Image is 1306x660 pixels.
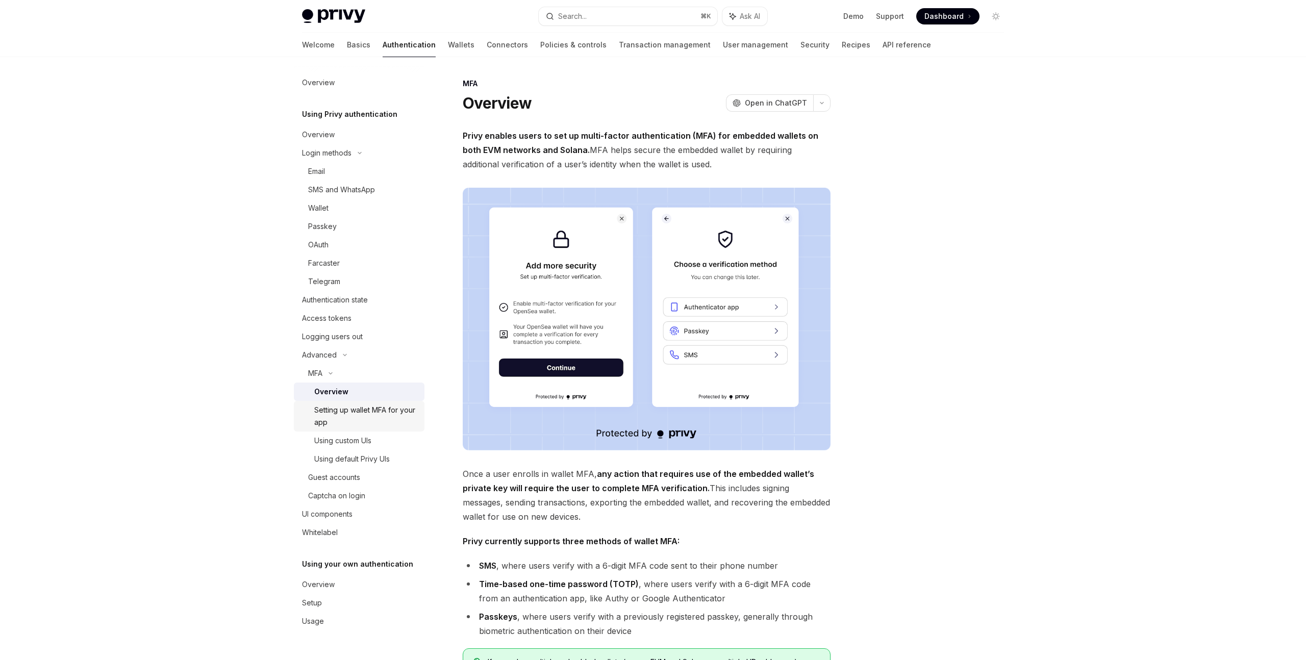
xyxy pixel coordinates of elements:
[302,9,365,23] img: light logo
[308,184,375,196] div: SMS and WhatsApp
[876,11,904,21] a: Support
[308,165,325,177] div: Email
[302,33,335,57] a: Welcome
[294,73,424,92] a: Overview
[314,435,371,447] div: Using custom UIs
[294,450,424,468] a: Using default Privy UIs
[539,7,717,26] button: Search...⌘K
[302,558,413,570] h5: Using your own authentication
[294,401,424,431] a: Setting up wallet MFA for your app
[302,108,397,120] h5: Using Privy authentication
[916,8,979,24] a: Dashboard
[463,188,831,450] img: images/MFA.png
[463,94,532,112] h1: Overview
[294,327,424,346] a: Logging users out
[463,577,831,605] li: , where users verify with a 6-digit MFA code from an authentication app, like Authy or Google Aut...
[308,202,329,214] div: Wallet
[302,615,324,627] div: Usage
[302,526,338,539] div: Whitelabel
[294,217,424,236] a: Passkey
[619,33,711,57] a: Transaction management
[294,468,424,487] a: Guest accounts
[294,236,424,254] a: OAuth
[463,467,831,524] span: Once a user enrolls in wallet MFA, This includes signing messages, sending transactions, exportin...
[302,331,363,343] div: Logging users out
[726,94,813,112] button: Open in ChatGPT
[463,536,680,546] strong: Privy currently supports three methods of wallet MFA:
[487,33,528,57] a: Connectors
[302,312,351,324] div: Access tokens
[294,505,424,523] a: UI components
[463,610,831,638] li: , where users verify with a previously registered passkey, generally through biometric authentica...
[723,33,788,57] a: User management
[463,131,818,155] strong: Privy enables users to set up multi-factor authentication (MFA) for embedded wallets on both EVM ...
[294,272,424,291] a: Telegram
[294,254,424,272] a: Farcaster
[308,257,340,269] div: Farcaster
[294,594,424,612] a: Setup
[294,291,424,309] a: Authentication state
[448,33,474,57] a: Wallets
[314,453,390,465] div: Using default Privy UIs
[294,575,424,594] a: Overview
[294,383,424,401] a: Overview
[314,404,418,428] div: Setting up wallet MFA for your app
[308,367,322,379] div: MFA
[294,431,424,450] a: Using custom UIs
[843,11,864,21] a: Demo
[558,10,587,22] div: Search...
[294,523,424,542] a: Whitelabel
[294,162,424,181] a: Email
[722,7,767,26] button: Ask AI
[463,79,831,89] div: MFA
[745,98,807,108] span: Open in ChatGPT
[294,309,424,327] a: Access tokens
[302,578,335,591] div: Overview
[302,597,322,609] div: Setup
[463,559,831,573] li: , where users verify with a 6-digit MFA code sent to their phone number
[294,125,424,144] a: Overview
[294,487,424,505] a: Captcha on login
[308,490,365,502] div: Captcha on login
[700,12,711,20] span: ⌘ K
[479,612,517,622] strong: Passkeys
[479,561,496,571] strong: SMS
[302,508,353,520] div: UI components
[883,33,931,57] a: API reference
[308,275,340,288] div: Telegram
[740,11,760,21] span: Ask AI
[294,181,424,199] a: SMS and WhatsApp
[463,129,831,171] span: MFA helps secure the embedded wallet by requiring additional verification of a user’s identity wh...
[800,33,830,57] a: Security
[302,77,335,89] div: Overview
[302,147,351,159] div: Login methods
[540,33,607,57] a: Policies & controls
[308,220,337,233] div: Passkey
[302,294,368,306] div: Authentication state
[294,612,424,630] a: Usage
[924,11,964,21] span: Dashboard
[479,579,639,589] strong: Time-based one-time password (TOTP)
[294,199,424,217] a: Wallet
[842,33,870,57] a: Recipes
[347,33,370,57] a: Basics
[302,349,337,361] div: Advanced
[383,33,436,57] a: Authentication
[463,469,814,493] strong: any action that requires use of the embedded wallet’s private key will require the user to comple...
[988,8,1004,24] button: Toggle dark mode
[308,471,360,484] div: Guest accounts
[308,239,329,251] div: OAuth
[302,129,335,141] div: Overview
[314,386,348,398] div: Overview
